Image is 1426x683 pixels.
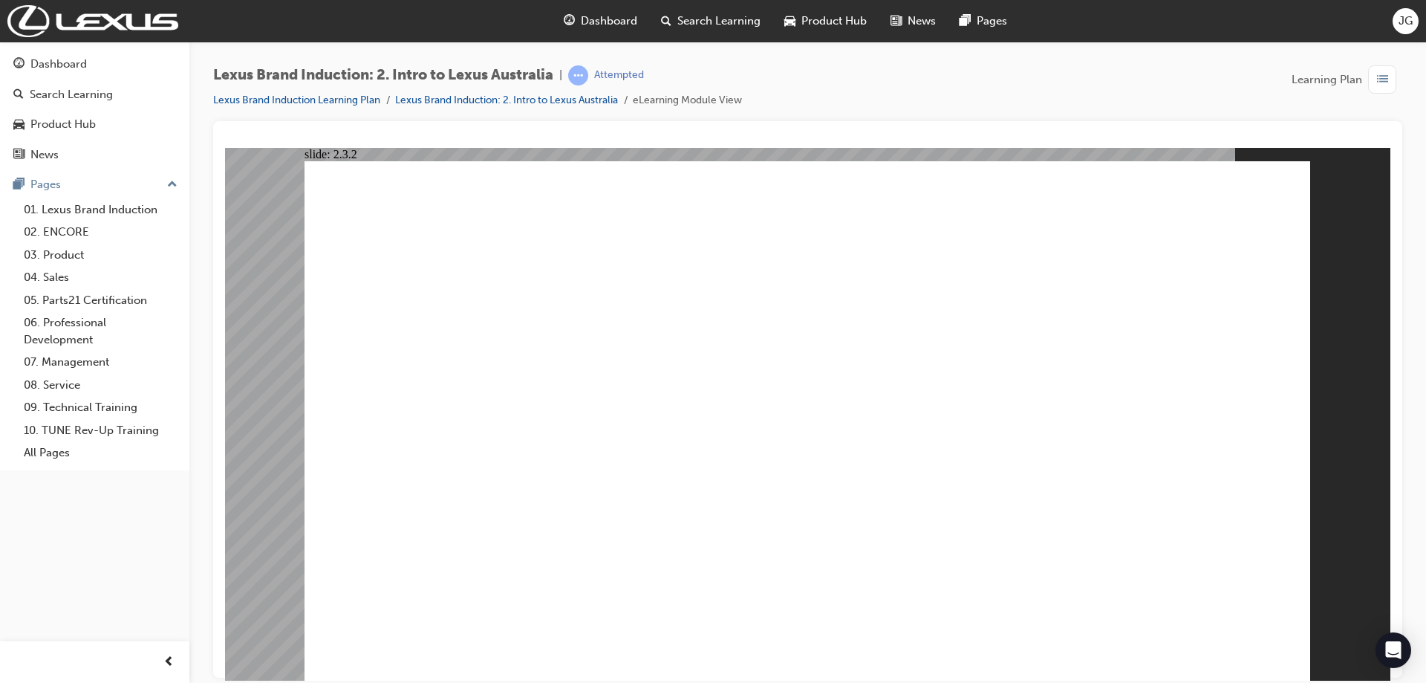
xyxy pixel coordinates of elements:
span: Dashboard [581,13,637,30]
li: eLearning Module View [633,92,742,109]
a: Product Hub [6,111,183,138]
span: guage-icon [13,58,25,71]
span: Lexus Brand Induction: 2. Intro to Lexus Australia [213,67,553,84]
button: Pages [6,171,183,198]
a: Lexus Brand Induction: 2. Intro to Lexus Australia [395,94,618,106]
img: Trak [7,5,178,37]
a: 06. Professional Development [18,311,183,351]
span: up-icon [167,175,178,195]
span: list-icon [1377,71,1388,89]
span: search-icon [13,88,24,102]
span: prev-icon [163,653,175,672]
div: Pages [30,176,61,193]
a: 05. Parts21 Certification [18,289,183,312]
a: Search Learning [6,81,183,109]
button: DashboardSearch LearningProduct HubNews [6,48,183,171]
a: car-iconProduct Hub [772,6,879,36]
a: News [6,141,183,169]
span: car-icon [13,118,25,132]
div: Product Hub [30,116,96,133]
a: 01. Lexus Brand Induction [18,198,183,221]
span: pages-icon [960,12,971,30]
a: news-iconNews [879,6,948,36]
button: Learning Plan [1292,65,1402,94]
div: Search Learning [30,86,113,103]
span: news-icon [13,149,25,162]
span: guage-icon [564,12,575,30]
span: news-icon [891,12,902,30]
span: Learning Plan [1292,71,1362,88]
span: Pages [977,13,1007,30]
a: Lexus Brand Induction Learning Plan [213,94,380,106]
a: pages-iconPages [948,6,1019,36]
div: Attempted [594,68,644,82]
a: 07. Management [18,351,183,374]
div: News [30,146,59,164]
a: 03. Product [18,244,183,267]
span: Product Hub [801,13,867,30]
a: 08. Service [18,374,183,397]
a: 10. TUNE Rev-Up Training [18,419,183,442]
span: pages-icon [13,178,25,192]
a: guage-iconDashboard [552,6,649,36]
span: Search Learning [677,13,761,30]
span: search-icon [661,12,671,30]
span: JG [1399,13,1413,30]
span: | [559,67,562,84]
a: All Pages [18,441,183,464]
a: 09. Technical Training [18,396,183,419]
a: search-iconSearch Learning [649,6,772,36]
span: learningRecordVerb_ATTEMPT-icon [568,65,588,85]
div: Dashboard [30,56,87,73]
a: 02. ENCORE [18,221,183,244]
button: JG [1393,8,1419,34]
a: Dashboard [6,51,183,78]
span: car-icon [784,12,795,30]
span: News [908,13,936,30]
div: Open Intercom Messenger [1375,632,1411,668]
a: 04. Sales [18,266,183,289]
